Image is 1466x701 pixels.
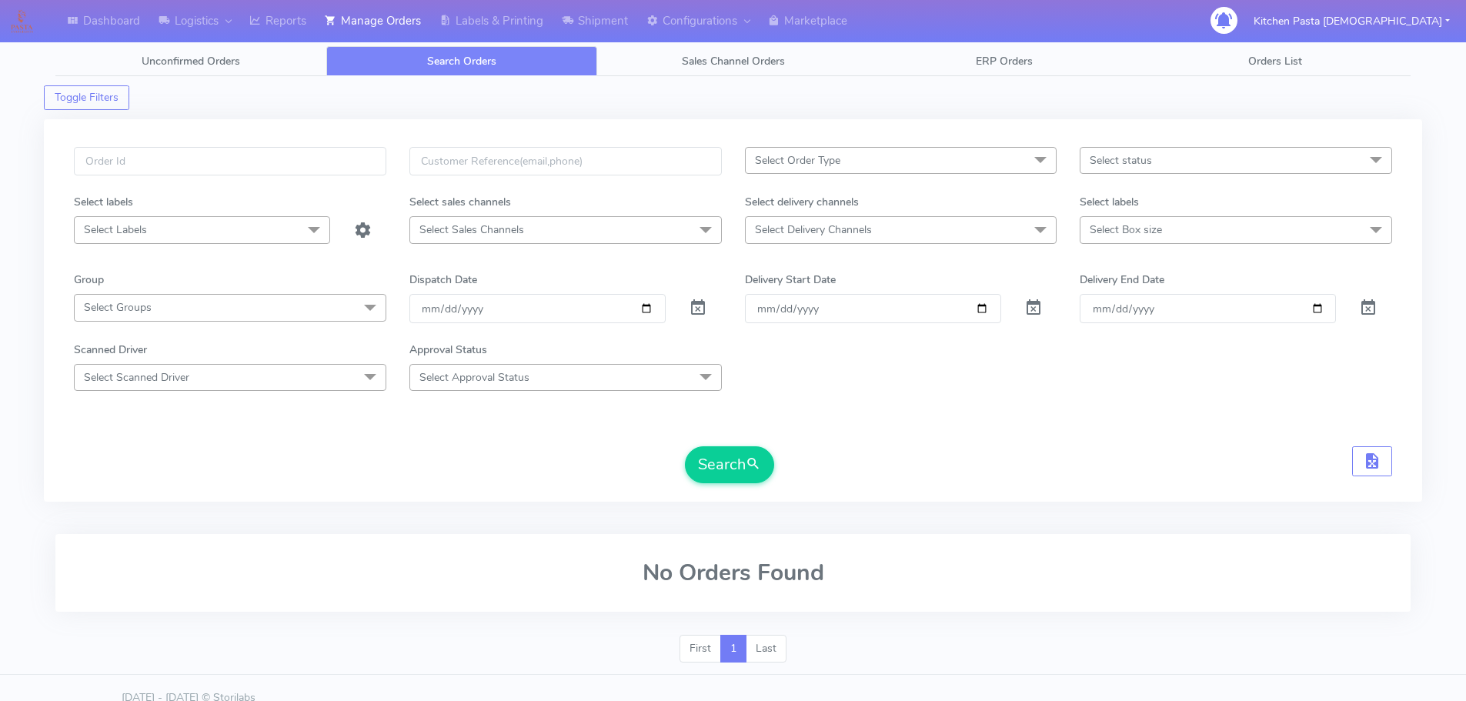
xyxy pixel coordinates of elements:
[74,560,1392,586] h2: No Orders Found
[142,54,240,68] span: Unconfirmed Orders
[419,222,524,237] span: Select Sales Channels
[409,194,511,210] label: Select sales channels
[745,272,836,288] label: Delivery Start Date
[84,300,152,315] span: Select Groups
[1242,5,1461,37] button: Kitchen Pasta [DEMOGRAPHIC_DATA]
[1080,272,1164,288] label: Delivery End Date
[44,85,129,110] button: Toggle Filters
[84,222,147,237] span: Select Labels
[1080,194,1139,210] label: Select labels
[682,54,785,68] span: Sales Channel Orders
[755,153,840,168] span: Select Order Type
[976,54,1033,68] span: ERP Orders
[419,370,529,385] span: Select Approval Status
[1248,54,1302,68] span: Orders List
[409,272,477,288] label: Dispatch Date
[55,46,1411,76] ul: Tabs
[84,370,189,385] span: Select Scanned Driver
[755,222,872,237] span: Select Delivery Channels
[409,147,722,175] input: Customer Reference(email,phone)
[1090,153,1152,168] span: Select status
[685,446,774,483] button: Search
[74,272,104,288] label: Group
[1090,222,1162,237] span: Select Box size
[427,54,496,68] span: Search Orders
[74,342,147,358] label: Scanned Driver
[74,194,133,210] label: Select labels
[409,342,487,358] label: Approval Status
[745,194,859,210] label: Select delivery channels
[74,147,386,175] input: Order Id
[720,635,746,663] a: 1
